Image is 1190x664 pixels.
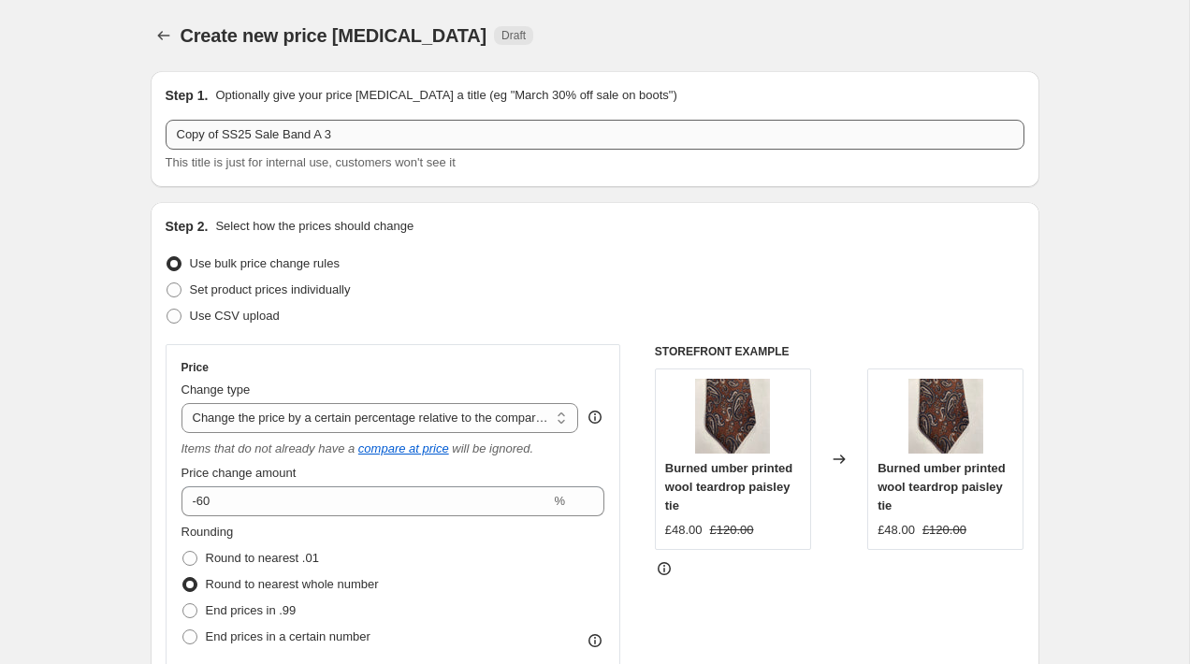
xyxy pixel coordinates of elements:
[452,441,533,455] i: will be ignored.
[206,551,319,565] span: Round to nearest .01
[206,629,370,643] span: End prices in a certain number
[878,523,915,537] span: £48.00
[554,494,565,508] span: %
[190,256,340,270] span: Use bulk price change rules
[190,309,280,323] span: Use CSV upload
[181,441,356,455] i: Items that do not already have a
[215,86,676,105] p: Optionally give your price [MEDICAL_DATA] a title (eg "March 30% off sale on boots")
[665,461,793,512] span: Burned umber printed wool teardrop paisley tie
[710,523,754,537] span: £120.00
[166,155,456,169] span: This title is just for internal use, customers won't see it
[215,217,414,236] p: Select how the prices should change
[181,383,251,397] span: Change type
[922,523,966,537] span: £120.00
[206,577,379,591] span: Round to nearest whole number
[206,603,297,617] span: End prices in .99
[655,344,1024,359] h6: STOREFRONT EXAMPLE
[166,86,209,105] h2: Step 1.
[586,408,604,426] div: help
[181,466,297,480] span: Price change amount
[181,486,551,516] input: -20
[695,379,770,454] img: IMG_4297_80x.jpg
[181,525,234,539] span: Rounding
[166,120,1024,150] input: 30% off holiday sale
[908,379,983,454] img: IMG_4297_80x.jpg
[501,28,526,43] span: Draft
[166,217,209,236] h2: Step 2.
[358,441,449,455] button: compare at price
[151,22,177,49] button: Price change jobs
[665,523,703,537] span: £48.00
[181,360,209,375] h3: Price
[190,282,351,296] span: Set product prices individually
[181,25,487,46] span: Create new price [MEDICAL_DATA]
[878,461,1006,512] span: Burned umber printed wool teardrop paisley tie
